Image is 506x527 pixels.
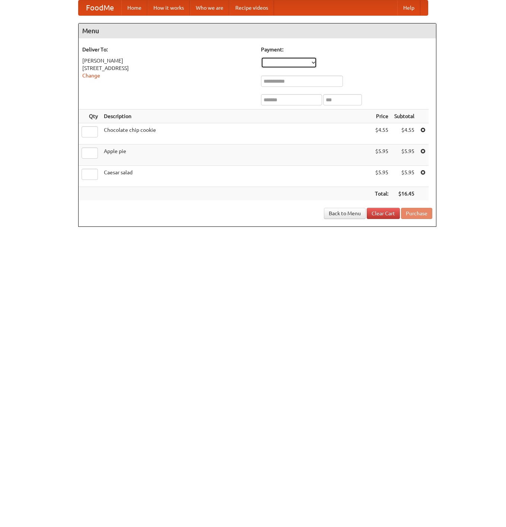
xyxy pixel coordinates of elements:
a: FoodMe [79,0,121,15]
th: Price [372,109,391,123]
a: Home [121,0,147,15]
td: $5.95 [372,166,391,187]
th: Total: [372,187,391,201]
a: Who we are [190,0,229,15]
a: Back to Menu [324,208,366,219]
a: Recipe videos [229,0,274,15]
th: $16.45 [391,187,417,201]
a: Help [397,0,420,15]
a: How it works [147,0,190,15]
td: Caesar salad [101,166,372,187]
td: Apple pie [101,145,372,166]
div: [STREET_ADDRESS] [82,64,254,72]
button: Purchase [401,208,432,219]
td: $5.95 [372,145,391,166]
td: Chocolate chip cookie [101,123,372,145]
div: [PERSON_NAME] [82,57,254,64]
th: Subtotal [391,109,417,123]
th: Qty [79,109,101,123]
td: $5.95 [391,145,417,166]
h4: Menu [79,23,436,38]
th: Description [101,109,372,123]
h5: Deliver To: [82,46,254,53]
td: $4.55 [391,123,417,145]
a: Clear Cart [367,208,400,219]
a: Change [82,73,100,79]
h5: Payment: [261,46,432,53]
td: $5.95 [391,166,417,187]
td: $4.55 [372,123,391,145]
